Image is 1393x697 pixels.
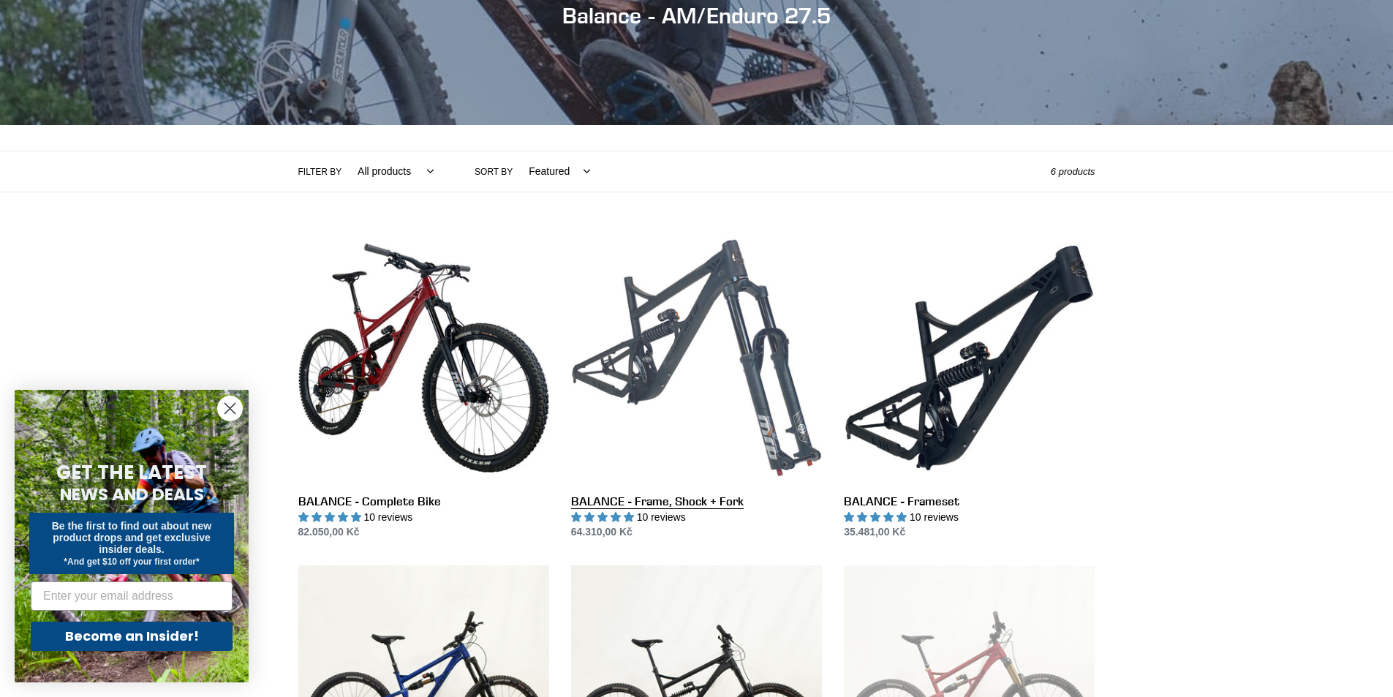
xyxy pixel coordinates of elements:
span: Be the first to find out about new product drops and get exclusive insider deals. [52,520,212,555]
span: Balance - AM/Enduro 27.5 [562,2,831,29]
span: 6 products [1051,166,1095,177]
input: Enter your email address [31,581,233,611]
label: Filter by [298,165,342,178]
span: *And get $10 off your first order* [64,557,199,567]
label: Sort by [475,165,513,178]
span: GET THE LATEST [56,459,207,486]
button: Close dialog [217,396,243,421]
span: NEWS AND DEALS [60,483,204,506]
button: Become an Insider! [31,622,233,651]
